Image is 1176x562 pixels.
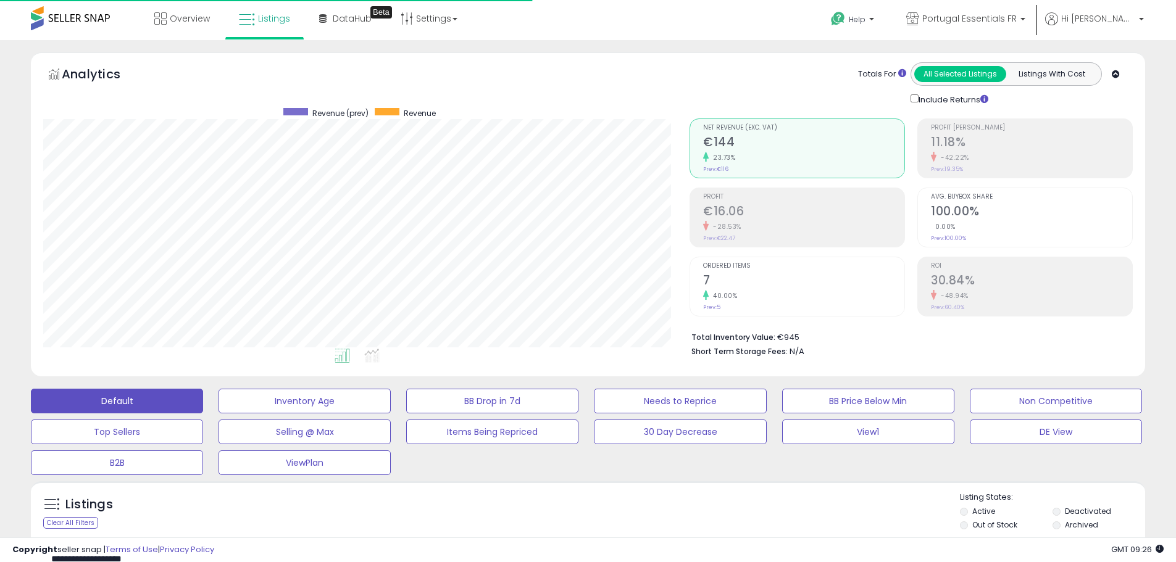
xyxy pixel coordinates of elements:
span: 2025-09-10 09:26 GMT [1111,543,1164,555]
span: Profit [PERSON_NAME] [931,125,1132,131]
label: Out of Stock [972,519,1017,530]
button: B2B [31,450,203,475]
button: All Selected Listings [914,66,1006,82]
h5: Analytics [62,65,144,86]
small: -48.94% [936,291,969,300]
button: ViewPlan [219,450,391,475]
span: Hi [PERSON_NAME] [1061,12,1135,25]
strong: Copyright [12,543,57,555]
small: Prev: 100.00% [931,234,966,242]
span: Portugal Essentials FR [922,12,1017,25]
label: Active [972,506,995,516]
small: Prev: €116 [703,165,728,173]
span: Profit [703,194,904,200]
small: Prev: 19.35% [931,165,963,173]
div: Tooltip anchor [370,6,392,19]
label: Archived [1065,519,1098,530]
p: Listing States: [960,492,1145,503]
small: -42.22% [936,153,969,162]
a: Help [821,2,886,40]
h2: 100.00% [931,204,1132,221]
span: Net Revenue (Exc. VAT) [703,125,904,131]
a: Privacy Policy [160,543,214,555]
span: Help [849,14,865,25]
button: Non Competitive [970,389,1142,413]
span: Revenue (prev) [312,108,369,118]
button: DE View [970,419,1142,444]
span: Avg. Buybox Share [931,194,1132,200]
button: BB Price Below Min [782,389,954,413]
h2: 11.18% [931,135,1132,152]
li: €945 [691,329,1124,344]
span: Revenue [404,108,436,118]
button: Items Being Repriced [406,419,578,444]
div: Include Returns [901,92,1003,106]
small: 40.00% [709,291,737,300]
div: Totals For [858,68,906,80]
label: Deactivated [1065,506,1111,516]
small: Prev: €22.47 [703,234,735,242]
button: Default [31,389,203,413]
small: 23.73% [709,153,735,162]
h2: 7 [703,273,904,290]
span: Listings [258,12,290,25]
button: Selling @ Max [219,419,391,444]
span: Ordered Items [703,263,904,270]
small: Prev: 5 [703,304,720,311]
button: 30 Day Decrease [594,419,766,444]
span: N/A [790,345,804,357]
a: Hi [PERSON_NAME] [1045,12,1144,40]
h2: 30.84% [931,273,1132,290]
button: BB Drop in 7d [406,389,578,413]
small: -28.53% [709,222,741,231]
button: Top Sellers [31,419,203,444]
button: Listings With Cost [1006,66,1098,82]
a: Terms of Use [106,543,158,555]
button: Needs to Reprice [594,389,766,413]
small: Prev: 60.40% [931,304,964,311]
b: Short Term Storage Fees: [691,346,788,357]
span: Overview [170,12,210,25]
div: seller snap | | [12,544,214,556]
div: Clear All Filters [43,517,98,529]
i: Get Help [830,11,846,27]
h5: Listings [65,496,113,513]
span: ROI [931,263,1132,270]
span: DataHub [333,12,372,25]
button: View1 [782,419,954,444]
button: Inventory Age [219,389,391,413]
b: Total Inventory Value: [691,332,775,342]
h2: €16.06 [703,204,904,221]
small: 0.00% [931,222,956,231]
h2: €144 [703,135,904,152]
